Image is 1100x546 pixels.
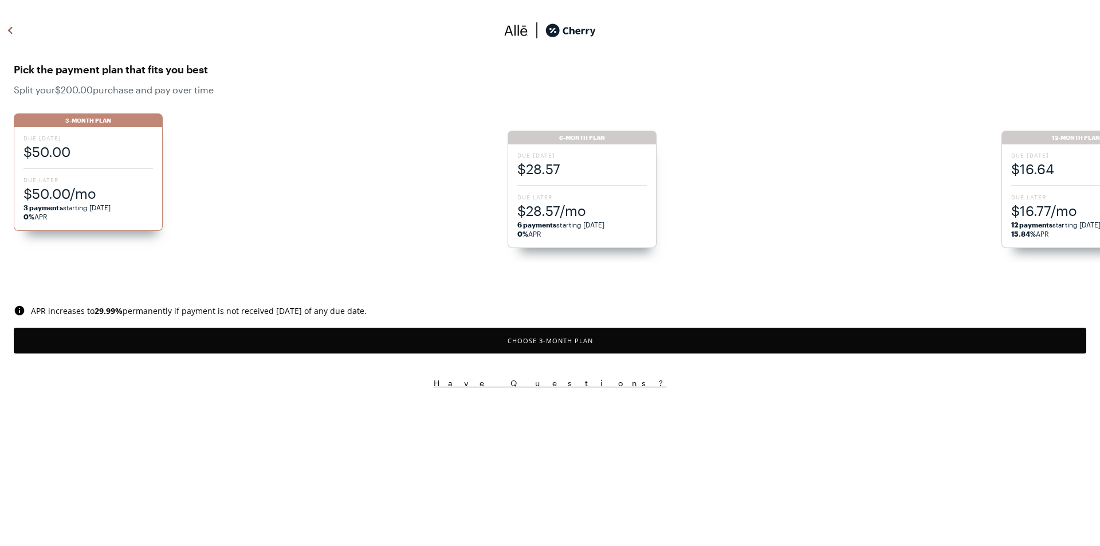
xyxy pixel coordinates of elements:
[23,213,48,221] span: APR
[14,328,1086,353] button: Choose 3-Month Plan
[31,305,367,316] span: APR increases to permanently if payment is not received [DATE] of any due date.
[3,22,17,39] img: svg%3e
[23,134,153,142] span: Due [DATE]
[528,22,545,39] img: svg%3e
[517,221,605,229] span: starting [DATE]
[14,305,25,316] img: svg%3e
[517,193,647,201] span: Due Later
[23,184,153,203] span: $50.00/mo
[517,230,528,238] strong: 0%
[1011,230,1050,238] span: APR
[1011,221,1053,229] strong: 12 payments
[23,203,63,211] strong: 3 payments
[14,60,1086,78] span: Pick the payment plan that fits you best
[1011,230,1036,238] strong: 15.84%
[23,142,153,161] span: $50.00
[23,213,34,221] strong: 0%
[504,22,528,39] img: svg%3e
[517,159,647,178] span: $28.57
[95,305,123,316] b: 29.99 %
[517,201,647,220] span: $28.57/mo
[23,203,111,211] span: starting [DATE]
[14,113,163,127] div: 3-Month Plan
[23,176,153,184] span: Due Later
[517,230,541,238] span: APR
[517,221,557,229] strong: 6 payments
[14,84,1086,95] span: Split your $200.00 purchase and pay over time
[545,22,596,39] img: cherry_black_logo-DrOE_MJI.svg
[517,151,647,159] span: Due [DATE]
[508,131,657,144] div: 6-Month Plan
